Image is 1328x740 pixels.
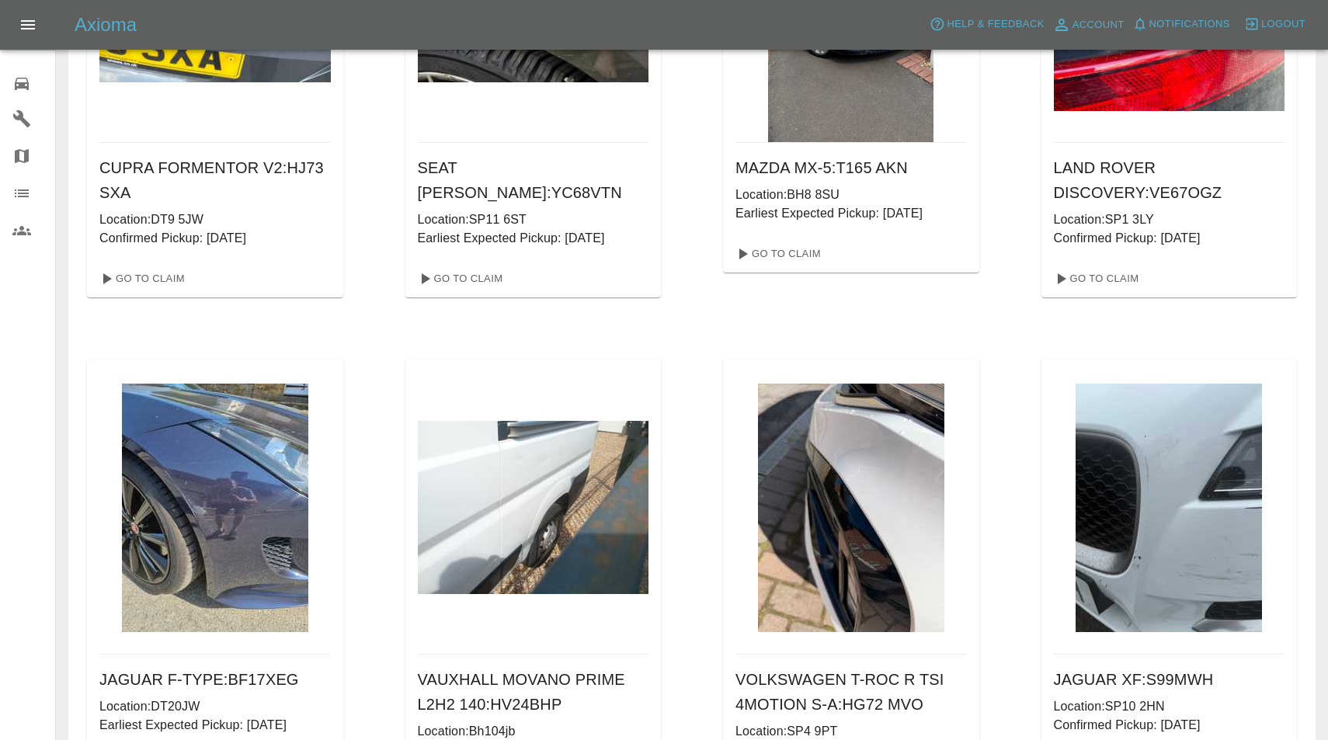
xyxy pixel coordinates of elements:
[1054,716,1285,735] p: Confirmed Pickup: [DATE]
[926,12,1048,36] button: Help & Feedback
[99,210,331,229] p: Location: DT9 5JW
[1048,12,1128,37] a: Account
[1072,16,1125,34] span: Account
[1128,12,1234,36] button: Notifications
[93,266,189,291] a: Go To Claim
[99,229,331,248] p: Confirmed Pickup: [DATE]
[99,155,331,205] h6: CUPRA FORMENTOR V2 : HJ73 SXA
[418,229,649,248] p: Earliest Expected Pickup: [DATE]
[412,266,507,291] a: Go To Claim
[1054,697,1285,716] p: Location: SP10 2HN
[735,155,967,180] h6: MAZDA MX-5 : T165 AKN
[735,186,967,204] p: Location: BH8 8SU
[947,16,1044,33] span: Help & Feedback
[729,241,825,266] a: Go To Claim
[1149,16,1230,33] span: Notifications
[1240,12,1309,36] button: Logout
[735,204,967,223] p: Earliest Expected Pickup: [DATE]
[1048,266,1143,291] a: Go To Claim
[1054,155,1285,205] h6: LAND ROVER DISCOVERY : VE67OGZ
[418,210,649,229] p: Location: SP11 6ST
[418,667,649,717] h6: VAUXHALL MOVANO PRIME L2H2 140 : HV24BHP
[75,12,137,37] h5: Axioma
[418,155,649,205] h6: SEAT [PERSON_NAME] : YC68VTN
[9,6,47,43] button: Open drawer
[99,667,331,692] h6: JAGUAR F-TYPE : BF17XEG
[99,697,331,716] p: Location: DT20JW
[1054,210,1285,229] p: Location: SP1 3LY
[99,716,331,735] p: Earliest Expected Pickup: [DATE]
[1261,16,1305,33] span: Logout
[1054,229,1285,248] p: Confirmed Pickup: [DATE]
[1054,667,1285,692] h6: JAGUAR XF : S99MWH
[735,667,967,717] h6: VOLKSWAGEN T-ROC R TSI 4MOTION S-A : HG72 MVO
